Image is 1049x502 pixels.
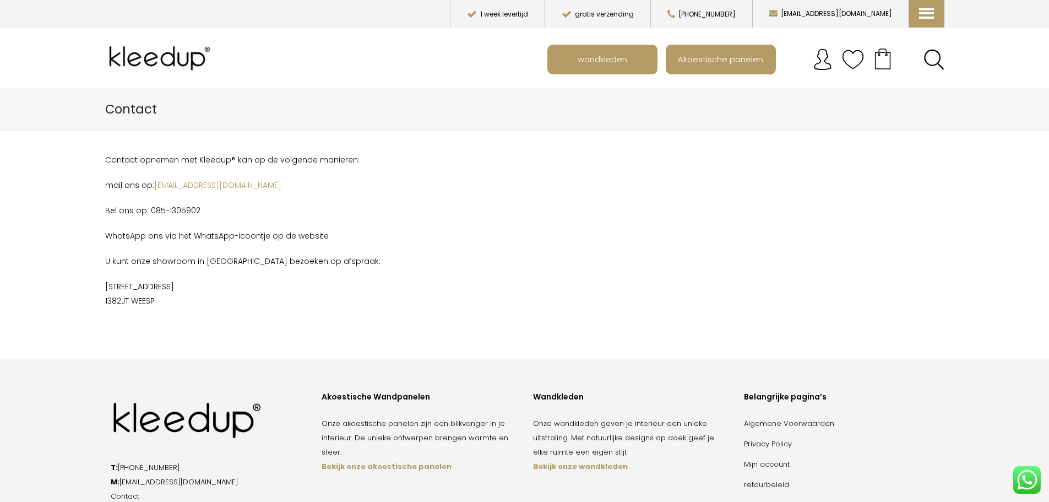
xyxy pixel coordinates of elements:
[842,48,864,71] img: verlanglijstje.svg
[672,48,769,69] span: Akoestische panelen
[154,180,281,191] a: [EMAIL_ADDRESS][DOMAIN_NAME]
[864,45,901,72] a: Your cart
[105,100,157,118] span: Contact
[812,48,834,71] img: account.svg
[111,462,118,473] strong: T:
[744,418,834,429] a: Algemene Voorwaarden
[105,36,219,80] img: Kleedup
[744,459,790,469] a: Mijn account
[744,439,792,449] a: Privacy Policy
[105,203,659,218] p: Bel ons op: 085-1305902
[322,392,517,403] div: Akoestische Wandpanelen
[744,392,939,403] div: Belangrijke pagina’s
[322,417,517,474] p: Onze akoestische panelen zijn een blikvanger in je interieur. De unieke ontwerpen brengen warmte ...
[548,46,656,73] a: wandkleden
[533,461,628,472] a: Bekijk onze wandkleden
[533,392,728,403] div: Wandkleden
[111,491,139,501] a: Contact
[105,279,659,308] p: [STREET_ADDRESS] 1382JT WEESP
[572,48,633,69] span: wandkleden
[533,417,728,474] p: Onze wandkleden geven je interieur een unieke uitstraling. Met natuurlijke designs op doek geef j...
[547,45,953,74] nav: Main menu
[105,153,659,167] p: Contact opnemen met Kleedup® kan op de volgende manieren:
[923,49,944,70] a: Search
[105,254,659,268] p: U kunt onze showroom in [GEOGRAPHIC_DATA] bezoeken op afspraak:
[111,477,119,487] strong: M:
[322,461,452,472] a: Bekijk onze akoestische panelen
[667,46,775,73] a: Akoestische panelen
[105,178,659,192] p: mail ons op:
[105,229,659,243] p: WhatsApp ons via het WhatsApp-icoontje op de website
[744,479,789,490] a: retourbeleid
